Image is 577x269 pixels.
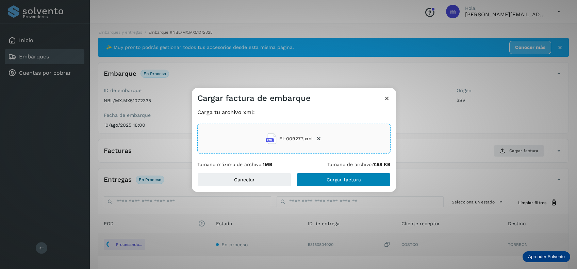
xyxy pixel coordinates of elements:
[197,109,391,115] h4: Carga tu archivo xml:
[528,254,565,259] p: Aprender Solvento
[197,93,311,103] h3: Cargar factura de embarque
[297,173,391,186] button: Cargar factura
[234,177,255,182] span: Cancelar
[197,162,273,167] p: Tamaño máximo de archivo:
[327,162,391,167] p: Tamaño de archivo:
[197,173,291,186] button: Cancelar
[523,251,570,262] div: Aprender Solvento
[327,177,361,182] span: Cargar factura
[373,162,391,167] b: 7.58 KB
[263,162,273,167] b: 1MB
[279,135,313,142] span: FI-009277.xml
